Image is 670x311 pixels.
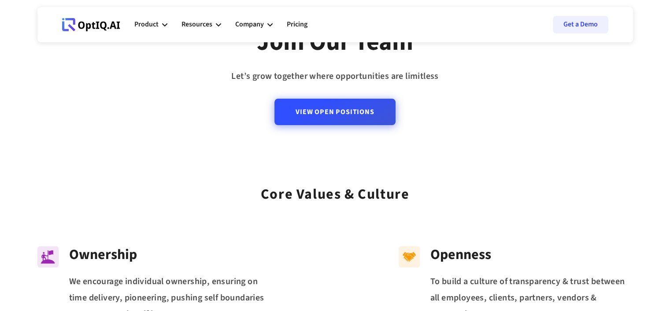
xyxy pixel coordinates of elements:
[235,19,264,30] div: Company
[430,246,633,263] div: Openness
[181,19,212,30] div: Resources
[231,68,438,85] div: Let’s grow together where opportunities are limitless
[134,11,167,38] div: Product
[69,246,272,263] div: Ownership
[62,11,120,38] a: Webflow Homepage
[257,27,413,58] div: Join Our Team
[181,11,221,38] div: Resources
[235,11,273,38] div: Company
[274,99,395,125] a: View Open Positions
[553,16,608,33] a: Get a Demo
[261,174,410,206] div: Core values & Culture
[287,11,307,38] a: Pricing
[134,19,159,30] div: Product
